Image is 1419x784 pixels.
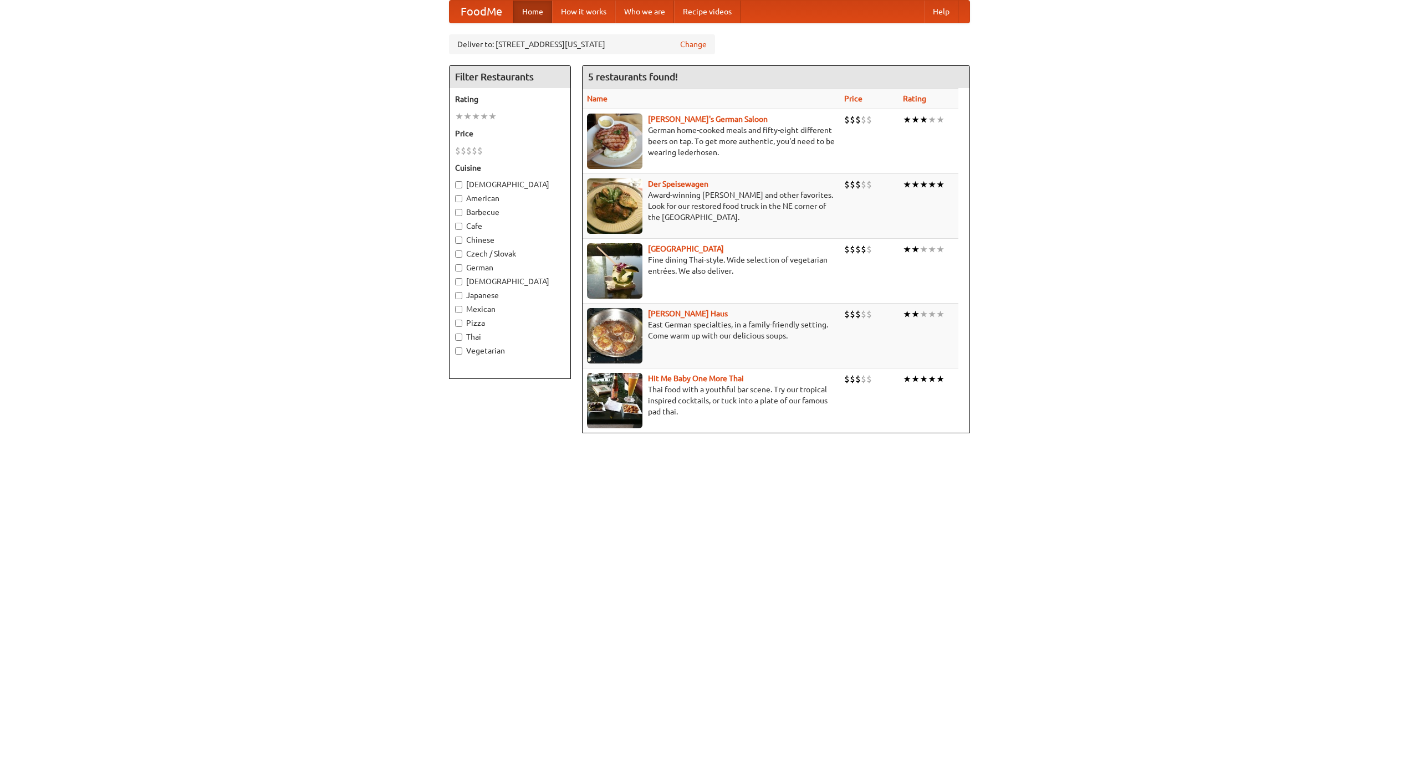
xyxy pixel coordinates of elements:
li: $ [855,114,861,126]
input: Vegetarian [455,347,462,355]
li: ★ [936,243,945,255]
li: $ [866,178,872,191]
label: [DEMOGRAPHIC_DATA] [455,179,565,190]
li: $ [855,373,861,385]
label: Thai [455,331,565,342]
a: How it works [552,1,615,23]
li: ★ [455,110,463,122]
b: Der Speisewagen [648,180,708,188]
input: Mexican [455,306,462,313]
li: $ [861,373,866,385]
li: ★ [472,110,480,122]
label: [DEMOGRAPHIC_DATA] [455,276,565,287]
li: ★ [936,373,945,385]
li: ★ [920,243,928,255]
a: Name [587,94,608,103]
li: ★ [928,114,936,126]
img: babythai.jpg [587,373,642,428]
li: ★ [920,308,928,320]
input: Pizza [455,320,462,327]
input: Thai [455,334,462,341]
li: ★ [911,373,920,385]
a: Price [844,94,862,103]
li: $ [866,308,872,320]
li: $ [855,308,861,320]
li: $ [477,145,483,157]
li: $ [861,178,866,191]
li: $ [850,114,855,126]
a: Home [513,1,552,23]
li: ★ [488,110,497,122]
li: $ [466,145,472,157]
li: ★ [928,178,936,191]
li: $ [461,145,466,157]
li: $ [861,243,866,255]
li: $ [866,243,872,255]
p: Fine dining Thai-style. Wide selection of vegetarian entrées. We also deliver. [587,254,835,276]
li: ★ [903,114,911,126]
li: $ [844,243,850,255]
li: $ [850,243,855,255]
a: [PERSON_NAME] Haus [648,309,728,318]
label: American [455,193,565,204]
li: ★ [480,110,488,122]
img: satay.jpg [587,243,642,299]
li: ★ [903,308,911,320]
h5: Cuisine [455,162,565,173]
a: Rating [903,94,926,103]
li: $ [850,373,855,385]
li: ★ [920,178,928,191]
h4: Filter Restaurants [450,66,570,88]
li: $ [850,308,855,320]
label: Mexican [455,304,565,315]
a: Recipe videos [674,1,741,23]
a: Hit Me Baby One More Thai [648,374,744,383]
li: ★ [903,178,911,191]
label: Japanese [455,290,565,301]
li: ★ [936,178,945,191]
li: ★ [911,243,920,255]
img: kohlhaus.jpg [587,308,642,363]
li: $ [844,308,850,320]
li: $ [861,308,866,320]
li: $ [861,114,866,126]
label: Vegetarian [455,345,565,356]
a: Change [680,39,707,50]
img: esthers.jpg [587,114,642,169]
a: Who we are [615,1,674,23]
label: German [455,262,565,273]
a: [PERSON_NAME]'s German Saloon [648,115,768,124]
li: ★ [911,178,920,191]
input: [DEMOGRAPHIC_DATA] [455,278,462,285]
li: ★ [928,308,936,320]
input: German [455,264,462,271]
li: ★ [903,373,911,385]
li: $ [850,178,855,191]
li: $ [855,178,861,191]
p: German home-cooked meals and fifty-eight different beers on tap. To get more authentic, you'd nee... [587,125,835,158]
li: ★ [920,114,928,126]
input: [DEMOGRAPHIC_DATA] [455,181,462,188]
input: Chinese [455,237,462,244]
input: Cafe [455,223,462,230]
p: Thai food with a youthful bar scene. Try our tropical inspired cocktails, or tuck into a plate of... [587,384,835,417]
input: Czech / Slovak [455,250,462,258]
input: Japanese [455,292,462,299]
a: [GEOGRAPHIC_DATA] [648,244,724,253]
li: $ [844,373,850,385]
li: ★ [920,373,928,385]
label: Czech / Slovak [455,248,565,259]
ng-pluralize: 5 restaurants found! [588,71,678,82]
p: Award-winning [PERSON_NAME] and other favorites. Look for our restored food truck in the NE corne... [587,189,835,223]
li: ★ [928,373,936,385]
input: American [455,195,462,202]
li: $ [866,114,872,126]
label: Cafe [455,221,565,232]
img: speisewagen.jpg [587,178,642,234]
li: $ [455,145,461,157]
h5: Rating [455,94,565,105]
